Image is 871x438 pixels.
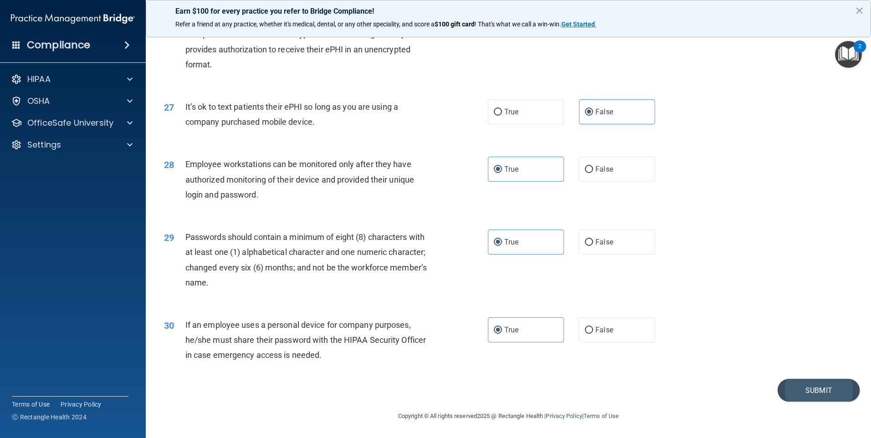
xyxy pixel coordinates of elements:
[164,320,174,331] span: 30
[185,14,429,69] span: Even though regular email is not secure, practices are allowed to e-mail patients ePHI in an unen...
[595,165,613,173] span: False
[27,117,113,128] p: OfficeSafe University
[11,139,133,150] a: Settings
[164,232,174,243] span: 29
[175,7,841,15] p: Earn $100 for every practice you refer to Bridge Compliance!
[11,117,133,128] a: OfficeSafe University
[561,20,595,28] strong: Get Started
[595,326,613,334] span: False
[11,74,133,85] a: HIPAA
[27,39,90,51] h4: Compliance
[27,96,50,107] p: OSHA
[584,413,619,419] a: Terms of Use
[11,96,133,107] a: OSHA
[585,109,593,116] input: False
[175,20,435,28] span: Refer a friend at any practice, whether it's medical, dental, or any other speciality, and score a
[11,10,135,28] img: PMB logo
[585,239,593,246] input: False
[504,107,518,116] span: True
[546,413,582,419] a: Privacy Policy
[164,102,174,113] span: 27
[855,3,864,18] button: Close
[342,402,675,431] div: Copyright © All rights reserved 2025 @ Rectangle Health | |
[595,238,613,246] span: False
[585,166,593,173] input: False
[858,46,861,58] div: 2
[835,41,862,68] button: Open Resource Center, 2 new notifications
[504,165,518,173] span: True
[185,159,414,199] span: Employee workstations can be monitored only after they have authorized monitoring of their device...
[561,20,596,28] a: Get Started
[27,74,51,85] p: HIPAA
[494,239,502,246] input: True
[185,102,398,127] span: It’s ok to text patients their ePHI so long as you are using a company purchased mobile device.
[12,413,87,422] span: Ⓒ Rectangle Health 2024
[27,139,61,150] p: Settings
[435,20,475,28] strong: $100 gift card
[504,238,518,246] span: True
[595,107,613,116] span: False
[185,232,427,287] span: Passwords should contain a minimum of eight (8) characters with at least one (1) alphabetical cha...
[494,166,502,173] input: True
[494,327,502,334] input: True
[494,109,502,116] input: True
[778,379,860,402] button: Submit
[475,20,561,28] span: ! That's what we call a win-win.
[185,320,426,360] span: If an employee uses a personal device for company purposes, he/she must share their password with...
[585,327,593,334] input: False
[12,400,50,409] a: Terms of Use
[164,159,174,170] span: 28
[61,400,102,409] a: Privacy Policy
[504,326,518,334] span: True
